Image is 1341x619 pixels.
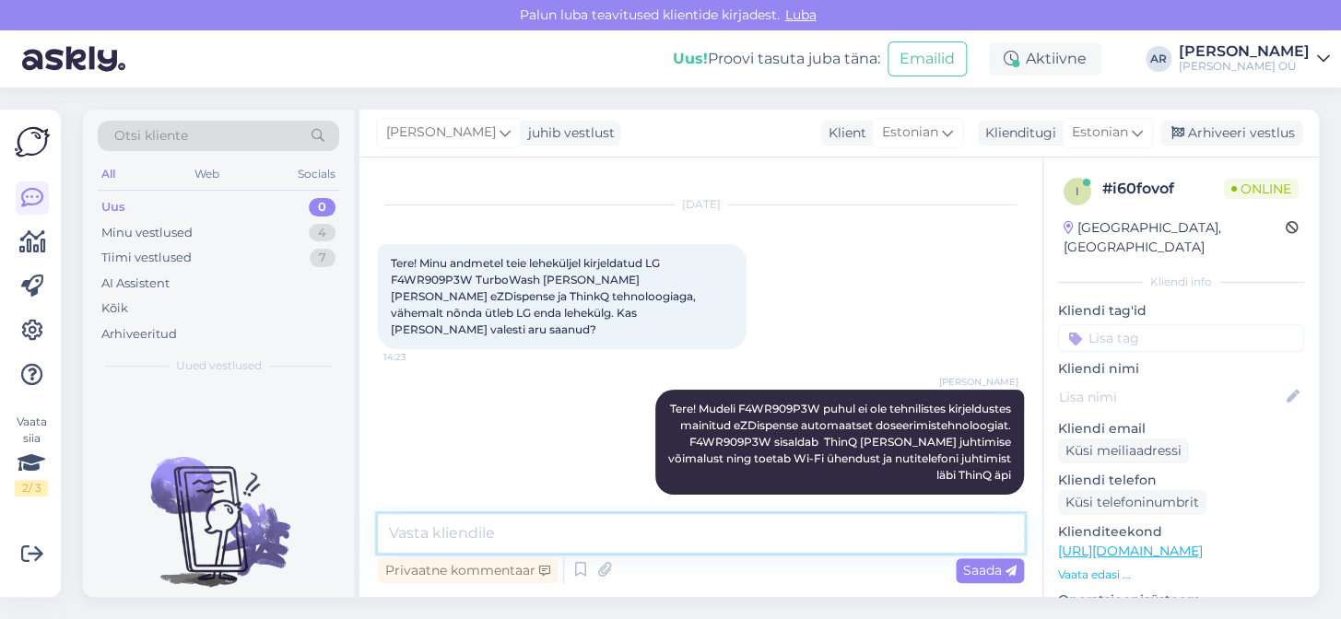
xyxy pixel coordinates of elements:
[1058,274,1304,290] div: Kliendi info
[1058,324,1304,352] input: Lisa tag
[15,124,50,159] img: Askly Logo
[1179,44,1310,59] div: [PERSON_NAME]
[1179,44,1330,74] a: [PERSON_NAME][PERSON_NAME] OÜ
[101,224,193,242] div: Minu vestlused
[1058,543,1203,559] a: [URL][DOMAIN_NAME]
[101,274,170,293] div: AI Assistent
[383,350,453,364] span: 14:23
[1058,359,1304,379] p: Kliendi nimi
[1058,419,1304,438] p: Kliendi email
[391,256,699,336] span: Tere! Minu andmetel teie leheküljel kirjeldatud LG F4WR909P3W TurboWash [PERSON_NAME] [PERSON_NAM...
[378,558,558,583] div: Privaatne kommentaar
[1058,471,1304,490] p: Kliendi telefon
[1058,590,1304,610] p: Operatsioonisüsteem
[1102,178,1224,200] div: # i60fovof
[1059,387,1283,407] input: Lisa nimi
[1058,438,1189,463] div: Küsi meiliaadressi
[1076,184,1079,198] span: i
[780,6,822,23] span: Luba
[888,41,967,76] button: Emailid
[1058,490,1206,515] div: Küsi telefoninumbrit
[1058,301,1304,321] p: Kliendi tag'id
[1058,566,1304,583] p: Vaata edasi ...
[668,402,1017,482] span: Tere! Mudeli F4WR909P3W puhul ei ole tehnilistes kirjeldustes mainitud eZDispense automaatset dos...
[386,123,496,143] span: [PERSON_NAME]
[83,424,354,590] img: No chats
[989,42,1101,76] div: Aktiivne
[1160,121,1302,146] div: Arhiveeri vestlus
[521,123,615,143] div: juhib vestlust
[673,50,708,67] b: Uus!
[939,375,1018,389] span: [PERSON_NAME]
[15,414,48,496] div: Vaata siia
[1072,123,1128,143] span: Estonian
[1224,179,1299,199] span: Online
[101,249,192,267] div: Tiimi vestlused
[101,299,128,318] div: Kõik
[963,562,1017,578] span: Saada
[98,162,119,186] div: All
[1179,59,1310,74] div: [PERSON_NAME] OÜ
[176,357,262,374] span: Uued vestlused
[978,123,1056,143] div: Klienditugi
[15,480,48,496] div: 2 / 3
[309,198,335,216] div: 0
[949,496,1018,509] span: 14:25
[101,325,177,344] div: Arhiveeritud
[673,48,880,70] div: Proovi tasuta juba täna:
[821,123,866,143] div: Klient
[309,224,335,242] div: 4
[882,123,938,143] span: Estonian
[310,249,335,267] div: 7
[378,196,1024,213] div: [DATE]
[101,198,125,216] div: Uus
[294,162,339,186] div: Socials
[191,162,223,186] div: Web
[1064,218,1286,257] div: [GEOGRAPHIC_DATA], [GEOGRAPHIC_DATA]
[114,126,188,146] span: Otsi kliente
[1058,522,1304,542] p: Klienditeekond
[1146,46,1171,72] div: AR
